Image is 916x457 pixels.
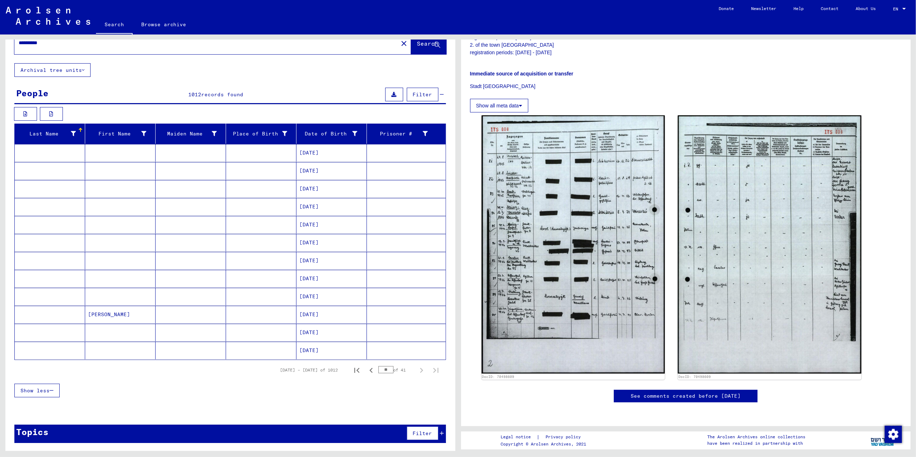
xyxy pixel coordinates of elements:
span: Filter [413,91,432,98]
div: People [16,87,49,100]
div: Maiden Name [158,128,226,139]
mat-header-cell: Prisoner # [367,124,446,144]
img: 002.jpg [678,115,861,374]
mat-cell: [PERSON_NAME] [85,306,156,323]
button: Show all meta data [470,99,528,112]
mat-header-cell: First Name [85,124,156,144]
mat-cell: [DATE] [296,342,367,359]
div: Change consent [884,425,902,443]
mat-icon: close [400,39,408,48]
mat-header-cell: Place of Birth [226,124,296,144]
div: Topics [16,425,49,438]
mat-cell: [DATE] [296,324,367,341]
mat-cell: [DATE] [296,306,367,323]
div: Maiden Name [158,130,217,138]
mat-cell: [DATE] [296,234,367,251]
mat-cell: [DATE] [296,252,367,269]
div: First Name [88,128,155,139]
p: Copyright © Arolsen Archives, 2021 [501,441,589,447]
mat-cell: [DATE] [296,288,367,305]
a: DocID: 70498609 [678,375,711,379]
div: of 41 [378,366,414,373]
button: Search [411,32,446,54]
a: DocID: 70498609 [482,375,514,379]
b: Immediate source of acquisition or transfer [470,71,574,77]
span: Filter [413,430,432,437]
mat-cell: [DATE] [296,216,367,234]
mat-cell: [DATE] [296,180,367,198]
a: Search [96,16,133,34]
mat-header-cell: Last Name [15,124,85,144]
span: 1012 [188,91,201,98]
p: The Arolsen Archives online collections [707,434,805,440]
span: EN [893,6,901,11]
div: First Name [88,130,146,138]
button: Next page [414,363,429,377]
mat-header-cell: Maiden Name [156,124,226,144]
button: Clear [397,36,411,50]
div: | [501,433,589,441]
img: Change consent [885,426,902,443]
mat-cell: [DATE] [296,198,367,216]
mat-cell: [DATE] [296,270,367,287]
div: Prisoner # [370,128,437,139]
img: 001.jpg [482,115,665,374]
img: Arolsen_neg.svg [6,7,90,25]
img: yv_logo.png [869,431,896,449]
span: Show less [20,387,50,394]
div: Date of Birth [299,130,358,138]
button: First page [350,363,364,377]
div: Place of Birth [229,130,287,138]
button: Archival tree units [14,63,91,77]
a: See comments created before [DATE] [631,392,741,400]
button: Filter [407,426,438,440]
a: Legal notice [501,433,537,441]
mat-header-cell: Date of Birth [296,124,367,144]
a: Browse archive [133,16,195,33]
div: Last Name [18,130,76,138]
span: records found [201,91,243,98]
p: have been realized in partnership with [707,440,805,447]
div: Date of Birth [299,128,367,139]
mat-cell: [DATE] [296,162,367,180]
button: Last page [429,363,443,377]
span: Search [417,40,439,47]
div: [DATE] – [DATE] of 1012 [280,367,338,373]
div: Place of Birth [229,128,296,139]
div: Prisoner # [370,130,428,138]
button: Show less [14,384,60,397]
p: Stadt [GEOGRAPHIC_DATA] [470,83,902,90]
button: Filter [407,88,438,101]
a: Privacy policy [540,433,589,441]
mat-cell: [DATE] [296,144,367,162]
div: Last Name [18,128,85,139]
button: Previous page [364,363,378,377]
